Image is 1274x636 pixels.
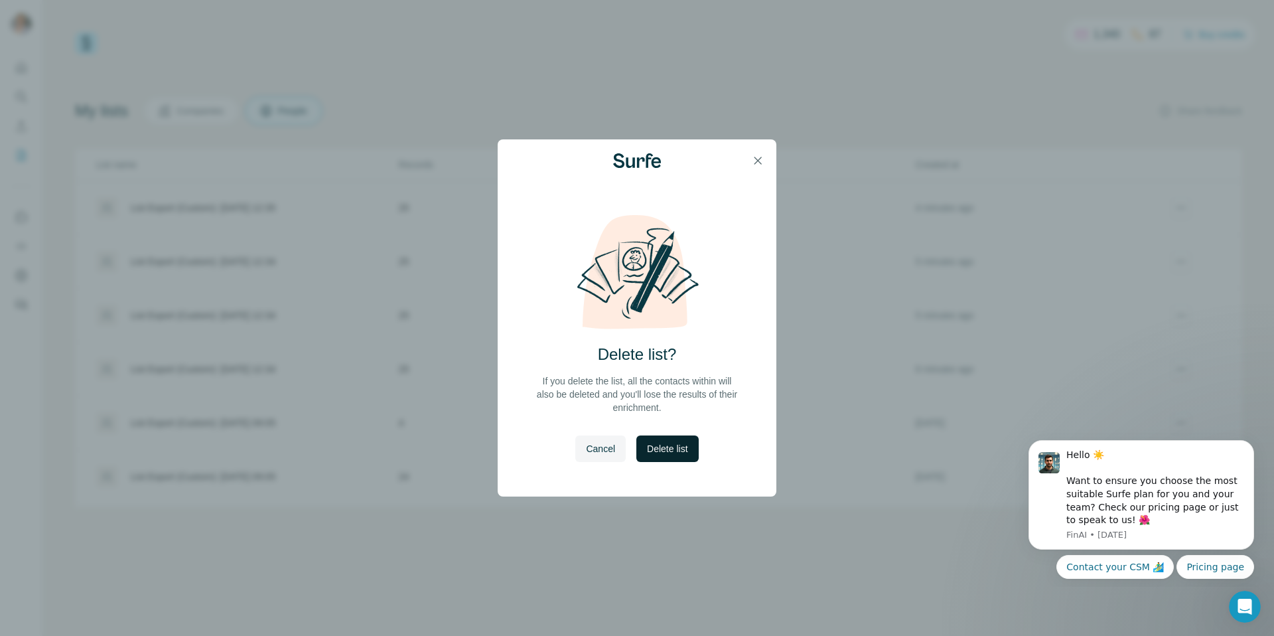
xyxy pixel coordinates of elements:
span: Delete list [647,442,687,455]
iframe: Intercom notifications message [1009,428,1274,587]
img: delete-list [563,214,711,331]
h2: Delete list? [598,344,677,365]
button: Cancel [575,436,626,462]
button: Delete list [636,436,698,462]
p: If you delete the list, all the contacts within will also be deleted and you'll lose the results ... [535,374,739,414]
img: Surfe Logo [613,153,661,168]
span: Cancel [586,442,615,455]
iframe: Intercom live chat [1229,591,1261,623]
